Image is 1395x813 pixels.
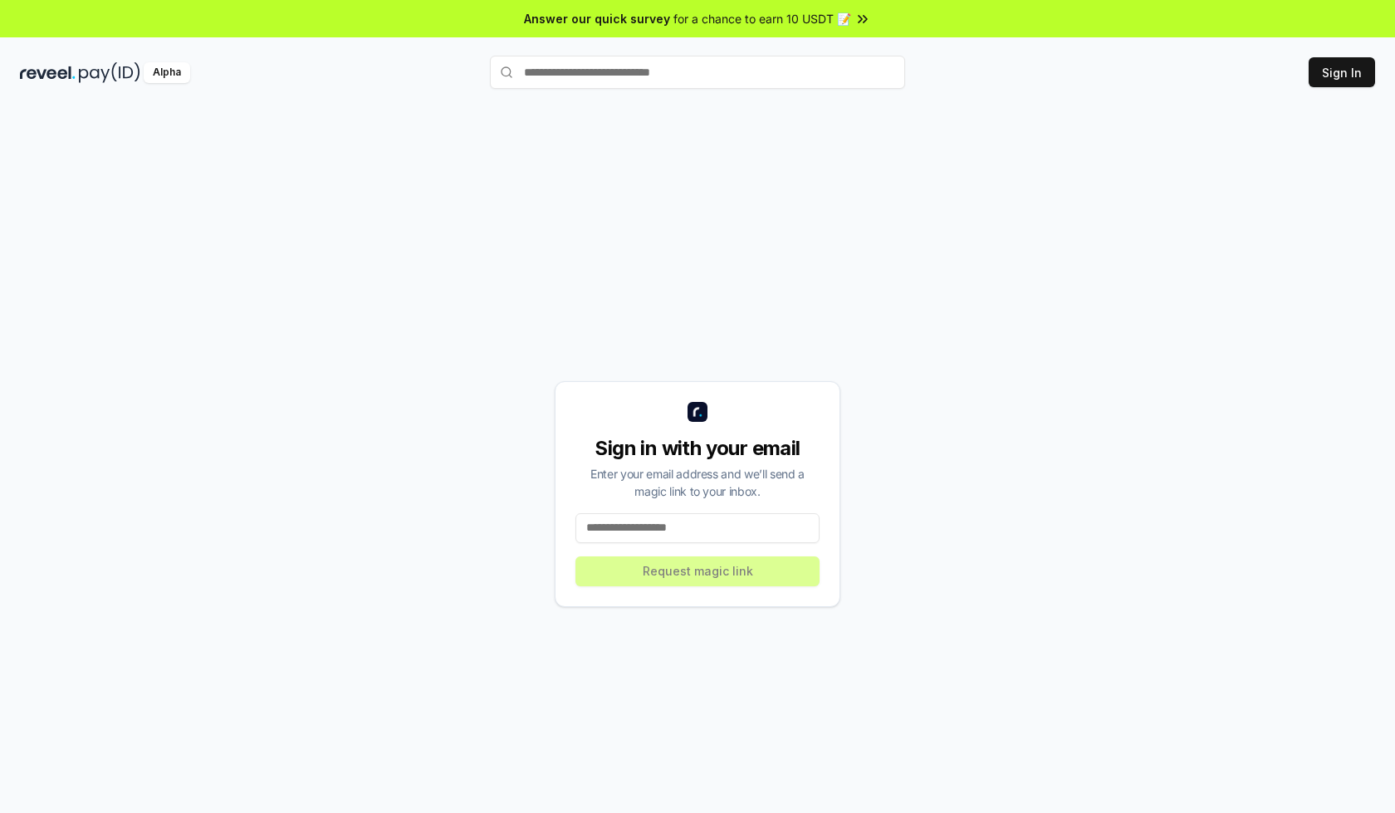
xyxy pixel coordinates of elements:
[575,465,820,500] div: Enter your email address and we’ll send a magic link to your inbox.
[20,62,76,83] img: reveel_dark
[524,10,670,27] span: Answer our quick survey
[688,402,707,422] img: logo_small
[79,62,140,83] img: pay_id
[1309,57,1375,87] button: Sign In
[673,10,851,27] span: for a chance to earn 10 USDT 📝
[575,435,820,462] div: Sign in with your email
[144,62,190,83] div: Alpha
